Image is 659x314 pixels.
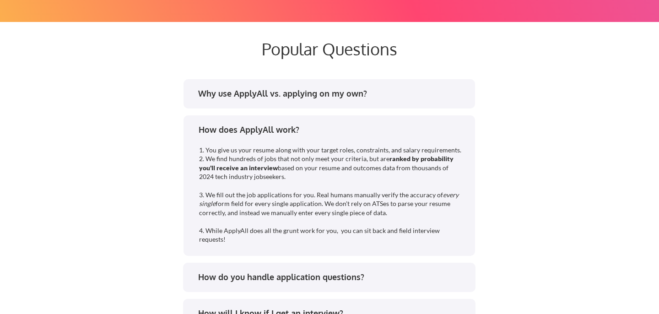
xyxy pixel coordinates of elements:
div: How do you handle application questions? [198,271,467,283]
div: 1. You give us your resume along with your target roles, constraints, and salary requirements. 2.... [199,146,463,244]
div: Why use ApplyAll vs. applying on my own? [198,88,467,99]
strong: ranked by probability you'll receive an interview [199,155,455,172]
div: How does ApplyAll work? [199,124,467,135]
div: Popular Questions [110,39,549,59]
